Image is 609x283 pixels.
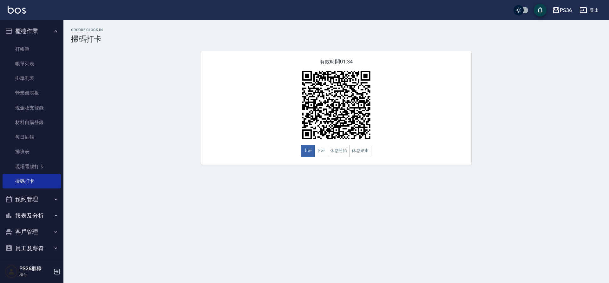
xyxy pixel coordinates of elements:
button: 休息開始 [328,145,350,157]
button: PS36 [550,4,574,17]
a: 現金收支登錄 [3,101,61,115]
button: 報表及分析 [3,207,61,224]
p: 櫃台 [19,272,52,278]
h3: 掃碼打卡 [71,35,601,43]
a: 掃碼打卡 [3,174,61,188]
button: 上班 [301,145,315,157]
div: 有效時間 01:34 [201,51,471,165]
a: 排班表 [3,144,61,159]
div: PS36 [560,6,572,14]
a: 打帳單 [3,42,61,56]
a: 材料自購登錄 [3,115,61,130]
a: 帳單列表 [3,56,61,71]
img: Logo [8,6,26,14]
button: 客戶管理 [3,224,61,240]
button: 商品管理 [3,256,61,273]
button: 休息結束 [349,145,371,157]
button: 預約管理 [3,191,61,207]
button: 員工及薪資 [3,240,61,257]
a: 掛單列表 [3,71,61,86]
a: 每日結帳 [3,130,61,144]
button: save [534,4,547,16]
h5: PS36櫃檯 [19,266,52,272]
a: 營業儀表板 [3,86,61,100]
button: 登出 [577,4,601,16]
button: 下班 [314,145,328,157]
button: 櫃檯作業 [3,23,61,39]
a: 現場電腦打卡 [3,159,61,174]
img: Person [5,265,18,278]
h2: QRcode Clock In [71,28,601,32]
